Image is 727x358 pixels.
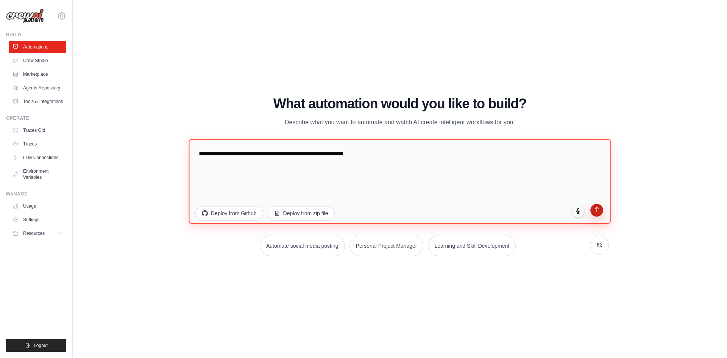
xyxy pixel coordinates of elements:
[260,236,345,256] button: Automate social media posting
[9,152,66,164] a: LLM Connections
[9,138,66,150] a: Traces
[6,32,66,38] div: Build
[268,206,335,220] button: Deploy from zip file
[9,55,66,67] a: Crew Studio
[349,236,424,256] button: Personal Project Manager
[9,124,66,136] a: Traces Old
[6,339,66,352] button: Logout
[6,191,66,197] div: Manage
[195,206,263,220] button: Deploy from Github
[428,236,516,256] button: Learning and Skill Development
[9,68,66,80] a: Marketplace
[9,95,66,108] a: Tools & Integrations
[9,227,66,239] button: Resources
[6,115,66,121] div: Operate
[34,342,48,349] span: Logout
[9,214,66,226] a: Settings
[191,96,609,111] h1: What automation would you like to build?
[9,82,66,94] a: Agents Repository
[9,165,66,183] a: Environment Variables
[9,200,66,212] a: Usage
[9,41,66,53] a: Automations
[6,9,44,23] img: Logo
[23,230,45,236] span: Resources
[273,117,527,127] p: Describe what you want to automate and watch AI create intelligent workflows for you.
